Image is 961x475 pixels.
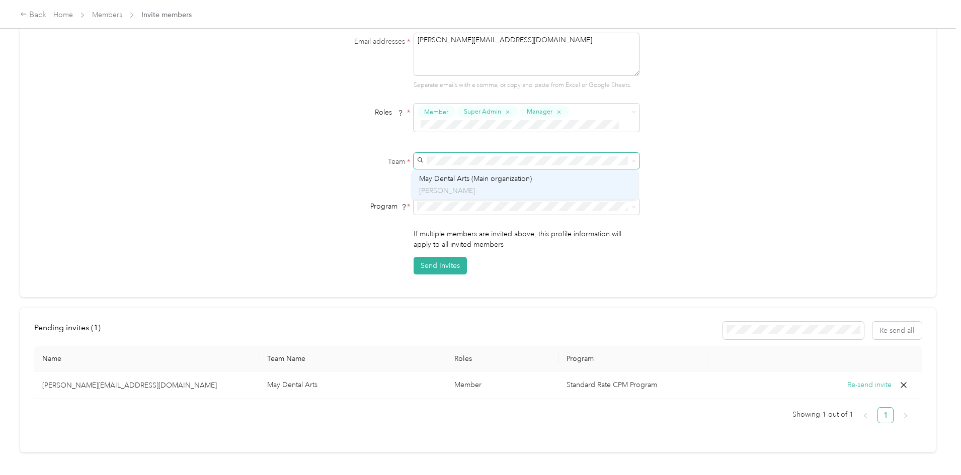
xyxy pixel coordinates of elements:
button: Send Invites [414,257,467,274]
span: Member [424,107,448,116]
span: Pending invites [34,323,101,332]
span: May Dental Arts (Main organization) [419,174,532,183]
button: right [898,407,914,423]
button: Member [417,106,455,118]
div: Resend all invitations [723,322,922,339]
label: Email addresses [284,36,410,47]
button: left [857,407,873,423]
span: May Dental Arts [267,381,317,389]
span: Super Admin [464,107,501,116]
iframe: Everlance-gr Chat Button Frame [905,419,961,475]
a: Home [53,11,73,19]
button: Super Admin [457,106,518,118]
th: Name [34,346,259,371]
li: Previous Page [857,407,873,423]
a: 1 [878,408,893,423]
th: Roles [446,346,558,371]
span: ( 1 ) [91,323,101,332]
a: Members [92,11,122,19]
span: right [903,413,909,419]
label: Team [284,156,410,167]
li: 1 [877,407,894,423]
span: Manager [527,107,552,116]
p: [PERSON_NAME][EMAIL_ADDRESS][DOMAIN_NAME] [42,380,251,391]
div: Back [20,9,46,21]
span: Member [454,381,482,389]
p: [PERSON_NAME] [419,185,631,196]
span: left [862,413,868,419]
p: Separate emails with a comma, or copy and paste from Excel or Google Sheets. [414,81,639,90]
span: Showing 1 out of 1 [792,407,853,422]
div: left-menu [34,322,108,339]
p: If multiple members are invited above, this profile information will apply to all invited members [414,229,639,250]
span: Standard Rate CPM Program [567,381,657,389]
li: Next Page [898,407,914,423]
button: Re-send all [872,322,922,339]
th: Program [558,346,708,371]
th: Team Name [259,346,446,371]
button: Re-send invite [847,379,892,391]
span: Invite members [141,10,192,20]
span: Roles [371,105,407,120]
textarea: [PERSON_NAME][EMAIL_ADDRESS][DOMAIN_NAME] [414,33,639,76]
div: info-bar [34,322,922,339]
div: Program [284,201,410,212]
button: Manager [520,106,569,118]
